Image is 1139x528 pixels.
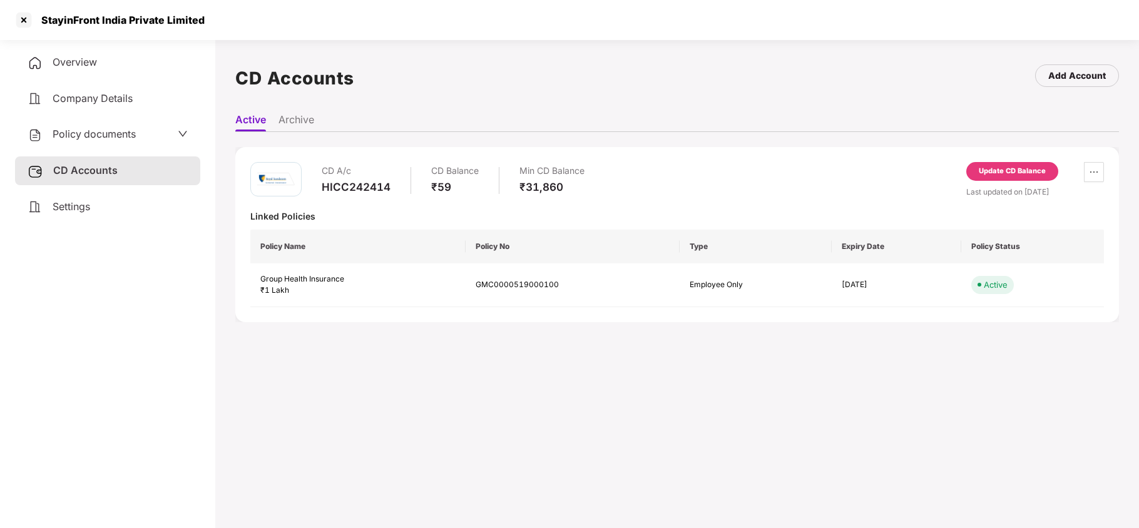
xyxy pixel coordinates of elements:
[519,162,585,180] div: Min CD Balance
[832,263,961,308] td: [DATE]
[466,263,680,308] td: GMC0000519000100
[235,113,266,131] li: Active
[832,230,961,263] th: Expiry Date
[431,180,479,194] div: ₹59
[961,230,1104,263] th: Policy Status
[1085,167,1103,177] span: ellipsis
[260,285,289,295] span: ₹1 Lakh
[53,56,97,68] span: Overview
[178,129,188,139] span: down
[28,200,43,215] img: svg+xml;base64,PHN2ZyB4bWxucz0iaHR0cDovL3d3dy53My5vcmcvMjAwMC9zdmciIHdpZHRoPSIyNCIgaGVpZ2h0PSIyNC...
[278,113,314,131] li: Archive
[979,166,1046,177] div: Update CD Balance
[53,92,133,104] span: Company Details
[250,210,1104,222] div: Linked Policies
[257,173,295,186] img: rsi.png
[322,180,391,194] div: HICC242414
[28,164,43,179] img: svg+xml;base64,PHN2ZyB3aWR0aD0iMjUiIGhlaWdodD0iMjQiIHZpZXdCb3g9IjAgMCAyNSAyNCIgZmlsbD0ibm9uZSIgeG...
[680,230,832,263] th: Type
[260,273,456,285] div: Group Health Insurance
[53,200,90,213] span: Settings
[1084,162,1104,182] button: ellipsis
[28,91,43,106] img: svg+xml;base64,PHN2ZyB4bWxucz0iaHR0cDovL3d3dy53My5vcmcvMjAwMC9zdmciIHdpZHRoPSIyNCIgaGVpZ2h0PSIyNC...
[250,230,466,263] th: Policy Name
[431,162,479,180] div: CD Balance
[28,56,43,71] img: svg+xml;base64,PHN2ZyB4bWxucz0iaHR0cDovL3d3dy53My5vcmcvMjAwMC9zdmciIHdpZHRoPSIyNCIgaGVpZ2h0PSIyNC...
[466,230,680,263] th: Policy No
[322,162,391,180] div: CD A/c
[235,64,354,92] h1: CD Accounts
[984,278,1008,291] div: Active
[1048,69,1106,83] div: Add Account
[519,180,585,194] div: ₹31,860
[28,128,43,143] img: svg+xml;base64,PHN2ZyB4bWxucz0iaHR0cDovL3d3dy53My5vcmcvMjAwMC9zdmciIHdpZHRoPSIyNCIgaGVpZ2h0PSIyNC...
[34,14,205,26] div: StayinFront India Private Limited
[690,279,822,291] div: Employee Only
[53,164,118,176] span: CD Accounts
[966,186,1104,198] div: Last updated on [DATE]
[53,128,136,140] span: Policy documents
